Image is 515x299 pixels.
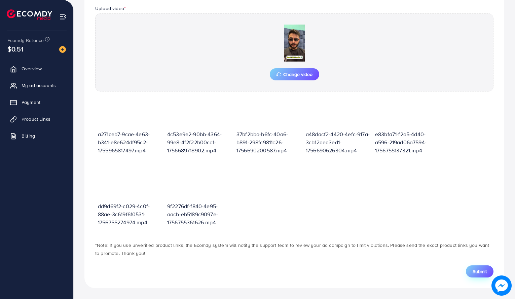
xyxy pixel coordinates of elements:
[95,5,126,12] label: Upload video
[167,202,231,226] p: 9f2276df-f840-4e95-aacb-eb5189c9097e-1756755361626.mp4
[59,46,66,53] img: image
[167,130,231,154] p: 4c53e9e2-90bb-4364-99e8-4f2f22b00ccf-1756689718902.mp4
[98,130,162,154] p: a271ceb7-9cae-4e63-b341-e8e624df95c2-1755965817497.mp4
[7,37,44,44] span: Ecomdy Balance
[277,72,312,77] span: Change video
[95,241,493,257] p: *Note: If you use unverified product links, the Ecomdy system will notify the support team to rev...
[5,79,68,92] a: My ad accounts
[98,202,162,226] p: dd9d69f2-c029-4c0f-88ae-3c619f6f0531-1756755274974.mp4
[5,112,68,126] a: Product Links
[22,65,42,72] span: Overview
[306,130,370,154] p: a48dacf2-4420-4efc-917a-3cbf2aea3ed1-1756690626304.mp4
[59,13,67,21] img: menu
[5,129,68,143] a: Billing
[5,96,68,109] a: Payment
[466,265,493,277] button: Submit
[491,275,512,296] img: image
[5,62,68,75] a: Overview
[261,25,328,62] img: Preview Image
[7,44,24,54] span: $0.51
[7,9,52,20] img: logo
[22,82,56,89] span: My ad accounts
[473,268,487,275] span: Submit
[375,130,439,154] p: e83bfa71-f2a5-4d40-a596-219ad06a7594-1756755137321.mp4
[270,68,319,80] button: Change video
[22,116,50,122] span: Product Links
[22,99,40,106] span: Payment
[22,133,35,139] span: Billing
[236,130,300,154] p: 37bf2bba-b6fc-40a6-b891-298fc9811c26-1756690200587.mp4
